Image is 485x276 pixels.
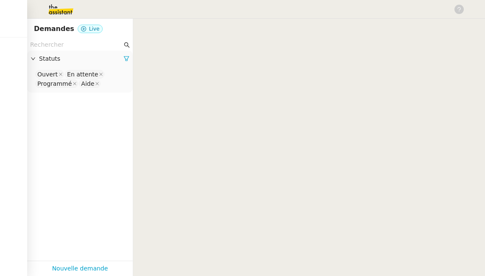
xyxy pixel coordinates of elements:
div: Aide [81,80,94,87]
div: Programmé [37,80,72,87]
a: Nouvelle demande [52,264,108,273]
div: Statuts [27,51,133,67]
div: En attente [67,70,98,78]
span: Statuts [39,54,123,64]
nz-select-item: Aide [79,79,101,88]
input: Rechercher [30,40,122,50]
nz-page-header-title: Demandes [34,23,74,35]
nz-select-item: Programmé [35,79,78,88]
nz-select-item: Ouvert [35,70,64,79]
span: Live [89,26,100,32]
div: Ouvert [37,70,58,78]
nz-select-item: En attente [65,70,104,79]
